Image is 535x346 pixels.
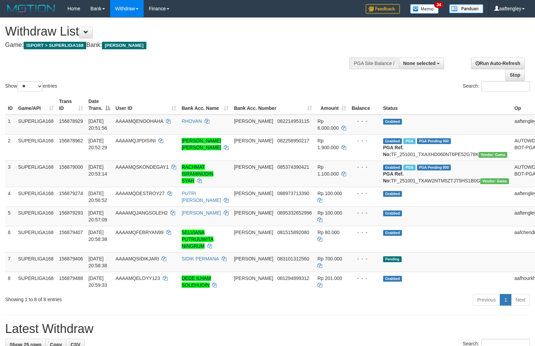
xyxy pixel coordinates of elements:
span: Grabbed [383,191,402,197]
span: [DATE] 20:51:56 [89,118,107,131]
span: Pending [383,256,402,262]
td: 6 [5,226,15,252]
span: Copy 081515892080 to clipboard [277,230,309,235]
span: [DATE] 20:58:38 [89,230,107,242]
span: 156879274 [59,191,83,196]
span: [DATE] 20:57:09 [89,210,107,222]
th: User ID: activate to sort column ascending [113,95,179,115]
td: SUPERLIGA168 [15,161,56,187]
span: [PERSON_NAME] [234,230,273,235]
span: [DATE] 20:58:38 [89,256,107,268]
div: - - - [352,137,378,144]
a: Stop [505,69,525,81]
div: - - - [352,209,378,216]
div: - - - [352,275,378,282]
span: None selected [403,61,436,66]
a: SELVIANA PUTRIJUWITA NINGRUM [182,230,213,249]
span: Grabbed [383,210,402,216]
th: Game/API: activate to sort column ascending [15,95,56,115]
a: RHOVAN [182,118,202,124]
span: Rp 1.900.000 [317,138,339,150]
a: Run Auto-Refresh [471,57,525,69]
span: Copy 085374390421 to clipboard [277,164,309,170]
span: [PERSON_NAME] [234,210,273,216]
span: Rp 100.000 [317,191,342,196]
span: [PERSON_NAME] [234,118,273,124]
a: RACHMAT ISRAMINUDIN SYAH [182,164,213,183]
span: Rp 1.100.000 [317,164,339,177]
td: 2 [5,134,15,161]
span: Grabbed [383,276,402,282]
td: TF_251001_TXAW2NTM5ZTJT5HS1B0G [380,161,512,187]
div: - - - [352,118,378,125]
img: panduan.png [449,4,483,13]
td: SUPERLIGA168 [15,272,56,291]
h4: Game: Bank: [5,42,350,49]
span: Grabbed [383,165,402,170]
span: 156878962 [59,138,83,143]
th: Bank Acc. Number: activate to sort column ascending [231,95,315,115]
th: Bank Acc. Name: activate to sort column ascending [179,95,231,115]
span: Grabbed [383,230,402,236]
div: - - - [352,164,378,170]
select: Showentries [17,81,43,91]
span: 156879000 [59,164,83,170]
a: SIDIK PERMANA [182,256,219,261]
span: [DATE] 20:56:52 [89,191,107,203]
span: [DATE] 20:59:33 [89,275,107,288]
b: PGA Ref. No: [383,171,404,183]
a: Previous [473,294,500,306]
span: Rp 100.000 [317,210,342,216]
td: SUPERLIGA168 [15,187,56,206]
button: None selected [399,57,444,69]
td: 8 [5,272,15,291]
span: [PERSON_NAME] [234,138,273,143]
span: PGA Pending [417,138,451,144]
td: SUPERLIGA168 [15,226,56,252]
span: Copy 082258950217 to clipboard [277,138,309,143]
th: Date Trans.: activate to sort column descending [86,95,113,115]
th: ID [5,95,15,115]
span: ISPORT > SUPERLIGA168 [24,42,86,49]
span: Copy 0895332652996 to clipboard [277,210,312,216]
td: 4 [5,187,15,206]
span: Copy 088973713390 to clipboard [277,191,309,196]
span: Copy 082214953115 to clipboard [277,118,309,124]
td: TF_251001_TXAXHD060NT6PE52G78K [380,134,512,161]
td: 3 [5,161,15,187]
span: [DATE] 20:53:14 [89,164,107,177]
span: Vendor URL: https://trx31.1velocity.biz [480,178,509,184]
h1: Withdraw List [5,25,350,38]
span: PGA Pending [417,165,451,170]
span: Rp 700.000 [317,256,342,261]
span: AAAAMQFEBRYAN99 [116,230,164,235]
td: 7 [5,252,15,272]
span: Rp 80.000 [317,230,340,235]
img: Feedback.jpg [366,4,400,14]
span: AAAAMQDESTROY27 [116,191,165,196]
span: [DATE] 20:52:29 [89,138,107,150]
span: AAAAMQELOYY123 [116,275,160,281]
span: 156879488 [59,275,83,281]
td: SUPERLIGA168 [15,252,56,272]
a: DEDE ILHAM SOLEHUDIN [182,275,211,288]
a: 1 [500,294,511,306]
label: Search: [463,81,530,91]
span: [PERSON_NAME] [234,256,273,261]
td: SUPERLIGA168 [15,206,56,226]
td: SUPERLIGA168 [15,115,56,134]
span: Vendor URL: https://trx31.1velocity.biz [479,152,507,158]
th: Balance [349,95,380,115]
span: Grabbed [383,119,402,125]
span: [PERSON_NAME] [234,164,273,170]
span: 34 [434,2,443,8]
a: [PERSON_NAME] [PERSON_NAME] [182,138,221,150]
span: Marked by aafheankoy [403,165,415,170]
span: 156878929 [59,118,83,124]
a: [PERSON_NAME] [182,210,221,216]
span: Copy 083101312560 to clipboard [277,256,309,261]
h1: Latest Withdraw [5,322,530,336]
input: Search: [481,81,530,91]
label: Show entries [5,81,57,91]
span: Grabbed [383,138,402,144]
